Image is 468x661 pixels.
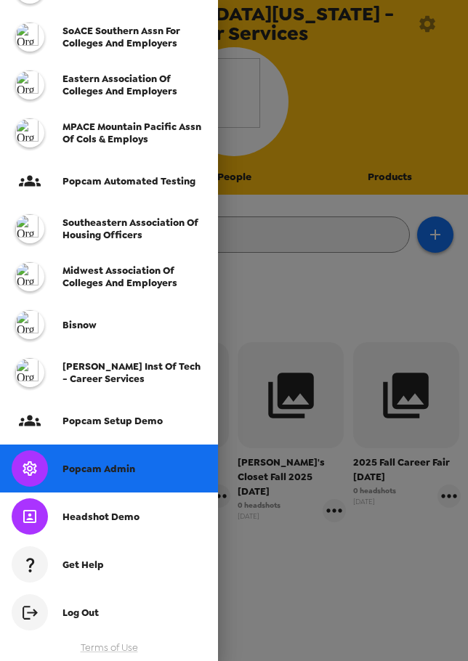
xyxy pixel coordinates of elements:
span: Headshot Demo [62,511,140,523]
img: org logo [15,23,44,52]
img: org logo [15,262,44,291]
span: Get Help [62,559,104,571]
span: Popcam Admin [62,463,135,475]
span: Log Out [62,607,99,619]
img: org logo [15,214,44,243]
a: Terms of Use [81,641,138,654]
span: Southeastern Association of Housing Officers [62,216,198,241]
span: Popcam Setup Demo [62,415,163,427]
span: Popcam Automated Testing [62,175,195,187]
img: org logo [15,358,44,387]
img: org logo [15,70,44,100]
span: Bisnow [62,319,97,331]
span: Midwest Association of Colleges and Employers [62,264,177,289]
img: org logo [15,310,44,339]
span: [PERSON_NAME] Inst of Tech - Career Services [62,360,201,385]
img: org logo [15,118,44,147]
span: MPACE Mountain Pacific Assn of Cols & Employs [62,121,201,145]
span: SoACE Southern Assn for Colleges and Employers [62,25,180,49]
span: Eastern Association of Colleges and Employers [62,73,177,97]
